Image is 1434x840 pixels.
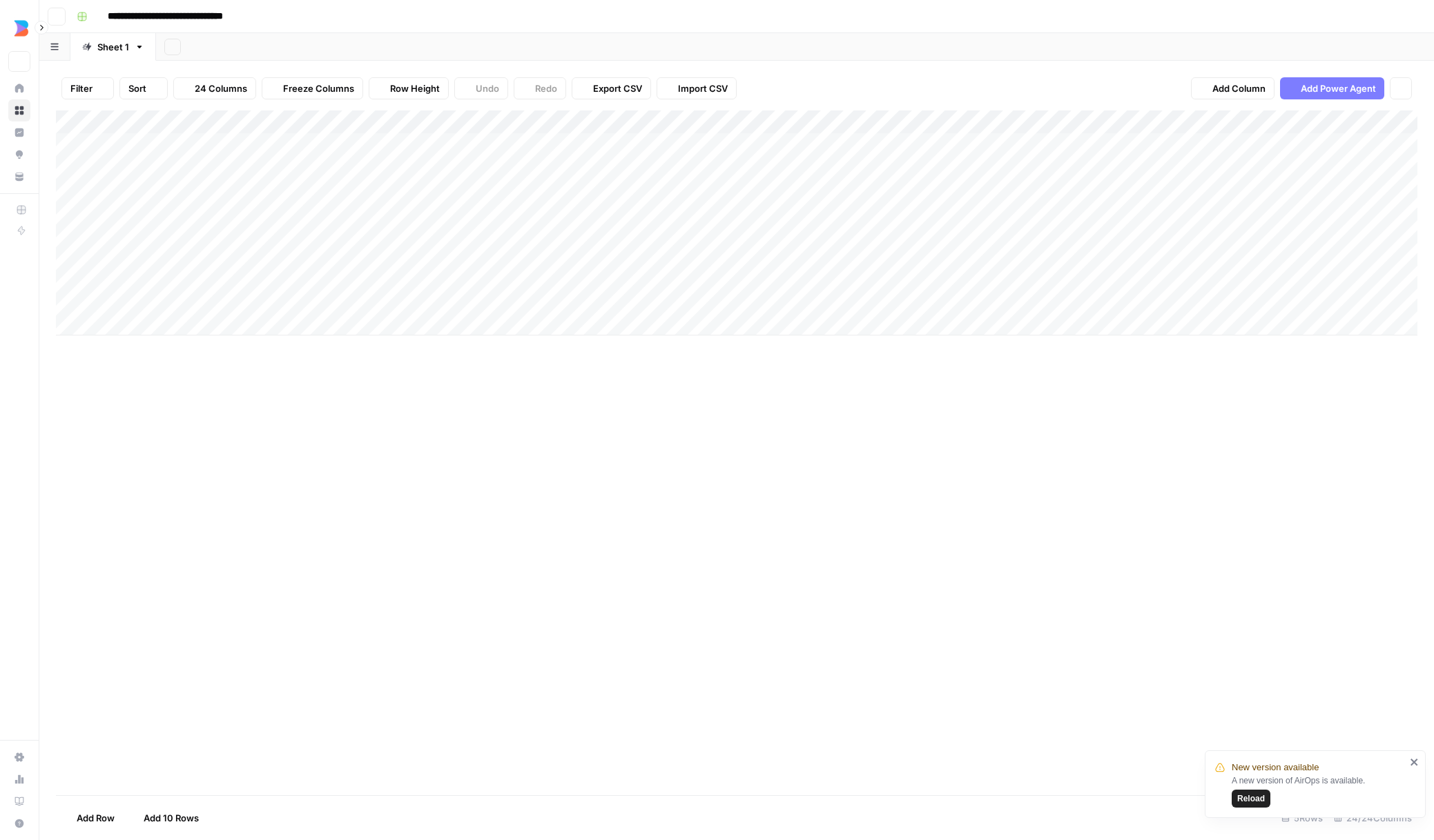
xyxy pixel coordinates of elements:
[97,40,129,54] div: Sheet 1
[1212,81,1266,95] span: Add Column
[8,16,33,41] img: Builder.io Logo
[119,77,168,99] button: Sort
[8,77,30,99] a: Home
[1301,81,1376,95] span: Add Power Agent
[678,81,728,95] span: Import CSV
[8,166,30,188] a: Your Data
[8,768,30,790] a: Usage
[1410,756,1420,768] button: close
[144,811,199,825] span: Add 10 Rows
[61,77,114,99] button: Filter
[535,81,557,95] span: Redo
[1232,761,1319,774] span: New version available
[8,790,30,812] a: Learning Hub
[262,77,363,99] button: Freeze Columns
[8,746,30,768] a: Settings
[8,144,30,166] a: Opportunities
[1280,77,1384,99] button: Add Power Agent
[8,99,30,121] a: Browse
[195,81,247,95] span: 24 Columns
[657,77,737,99] button: Import CSV
[1191,77,1275,99] button: Add Column
[593,81,642,95] span: Export CSV
[572,77,651,99] button: Export CSV
[8,121,30,144] a: Insights
[476,81,499,95] span: Undo
[70,33,156,61] a: Sheet 1
[8,812,30,834] button: Help + Support
[454,77,508,99] button: Undo
[128,81,146,95] span: Sort
[1232,774,1406,808] div: A new version of AirOps is available.
[1232,790,1270,808] button: Reload
[369,77,449,99] button: Row Height
[77,811,115,825] span: Add Row
[70,81,93,95] span: Filter
[1328,807,1417,829] div: 24/24 Columns
[390,81,440,95] span: Row Height
[56,807,123,829] button: Add Row
[123,807,207,829] button: Add 10 Rows
[1237,792,1265,805] span: Reload
[173,77,256,99] button: 24 Columns
[8,11,30,46] button: Workspace: Builder.io
[1276,807,1328,829] div: 5 Rows
[283,81,354,95] span: Freeze Columns
[514,77,566,99] button: Redo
